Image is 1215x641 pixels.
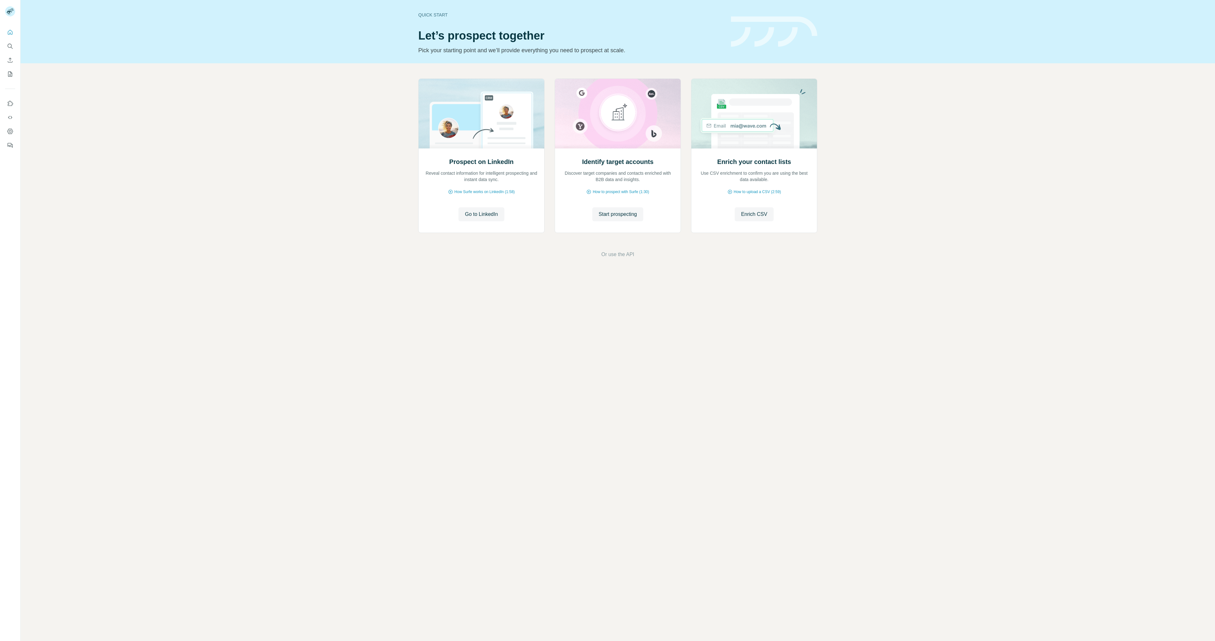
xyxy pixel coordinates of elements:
[734,189,781,195] span: How to upload a CSV (2:59)
[582,157,654,166] h2: Identify target accounts
[691,79,817,148] img: Enrich your contact lists
[731,16,817,47] img: banner
[418,79,545,148] img: Prospect on LinkedIn
[418,12,723,18] div: Quick start
[592,207,643,221] button: Start prospecting
[465,211,498,218] span: Go to LinkedIn
[5,54,15,66] button: Enrich CSV
[425,170,538,183] p: Reveal contact information for intelligent prospecting and instant data sync.
[5,68,15,80] button: My lists
[5,140,15,151] button: Feedback
[454,189,515,195] span: How Surfe works on LinkedIn (1:58)
[418,46,723,55] p: Pick your starting point and we’ll provide everything you need to prospect at scale.
[5,98,15,109] button: Use Surfe on LinkedIn
[5,41,15,52] button: Search
[458,207,504,221] button: Go to LinkedIn
[698,170,811,183] p: Use CSV enrichment to confirm you are using the best data available.
[593,189,649,195] span: How to prospect with Surfe (1:30)
[717,157,791,166] h2: Enrich your contact lists
[735,207,774,221] button: Enrich CSV
[601,251,634,258] button: Or use the API
[741,211,767,218] span: Enrich CSV
[555,79,681,148] img: Identify target accounts
[5,27,15,38] button: Quick start
[5,126,15,137] button: Dashboard
[5,112,15,123] button: Use Surfe API
[418,29,723,42] h1: Let’s prospect together
[599,211,637,218] span: Start prospecting
[449,157,514,166] h2: Prospect on LinkedIn
[561,170,674,183] p: Discover target companies and contacts enriched with B2B data and insights.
